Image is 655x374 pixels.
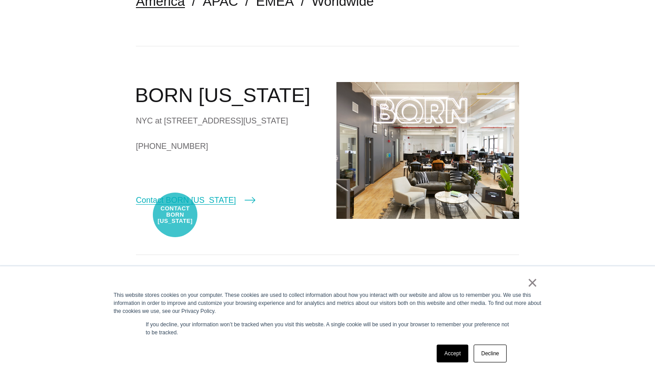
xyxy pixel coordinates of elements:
div: This website stores cookies on your computer. These cookies are used to collect information about... [114,291,541,315]
div: NYC at [STREET_ADDRESS][US_STATE] [136,114,319,127]
p: If you decline, your information won’t be tracked when you visit this website. A single cookie wi... [146,321,509,337]
a: Contact BORN [US_STATE] [136,194,255,206]
a: × [527,279,538,287]
a: Accept [437,345,468,362]
h2: BORN [US_STATE] [135,82,319,109]
a: [PHONE_NUMBER] [136,140,319,153]
a: Decline [474,345,507,362]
